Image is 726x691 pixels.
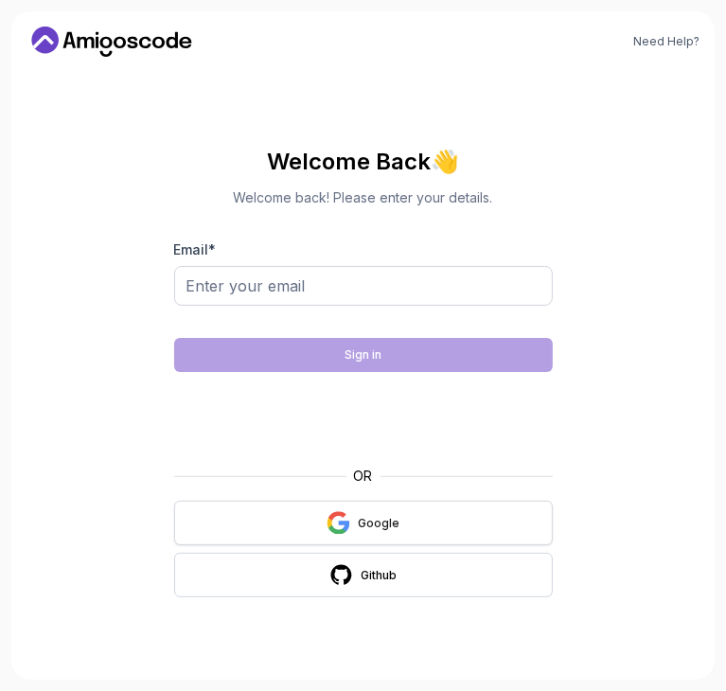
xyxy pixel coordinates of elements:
h2: Welcome Back [174,147,553,177]
div: Github [361,568,397,583]
div: Sign in [345,347,381,363]
input: Enter your email [174,266,553,306]
button: Google [174,501,553,545]
div: Google [358,516,399,531]
p: OR [354,467,373,486]
span: 👋 [431,147,459,177]
a: Need Help? [633,34,699,49]
p: Welcome back! Please enter your details. [174,188,553,207]
iframe: Widget containing checkbox for hCaptcha security challenge [221,383,506,455]
button: Github [174,553,553,597]
a: Home link [27,27,197,57]
button: Sign in [174,338,553,372]
label: Email * [174,241,217,257]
